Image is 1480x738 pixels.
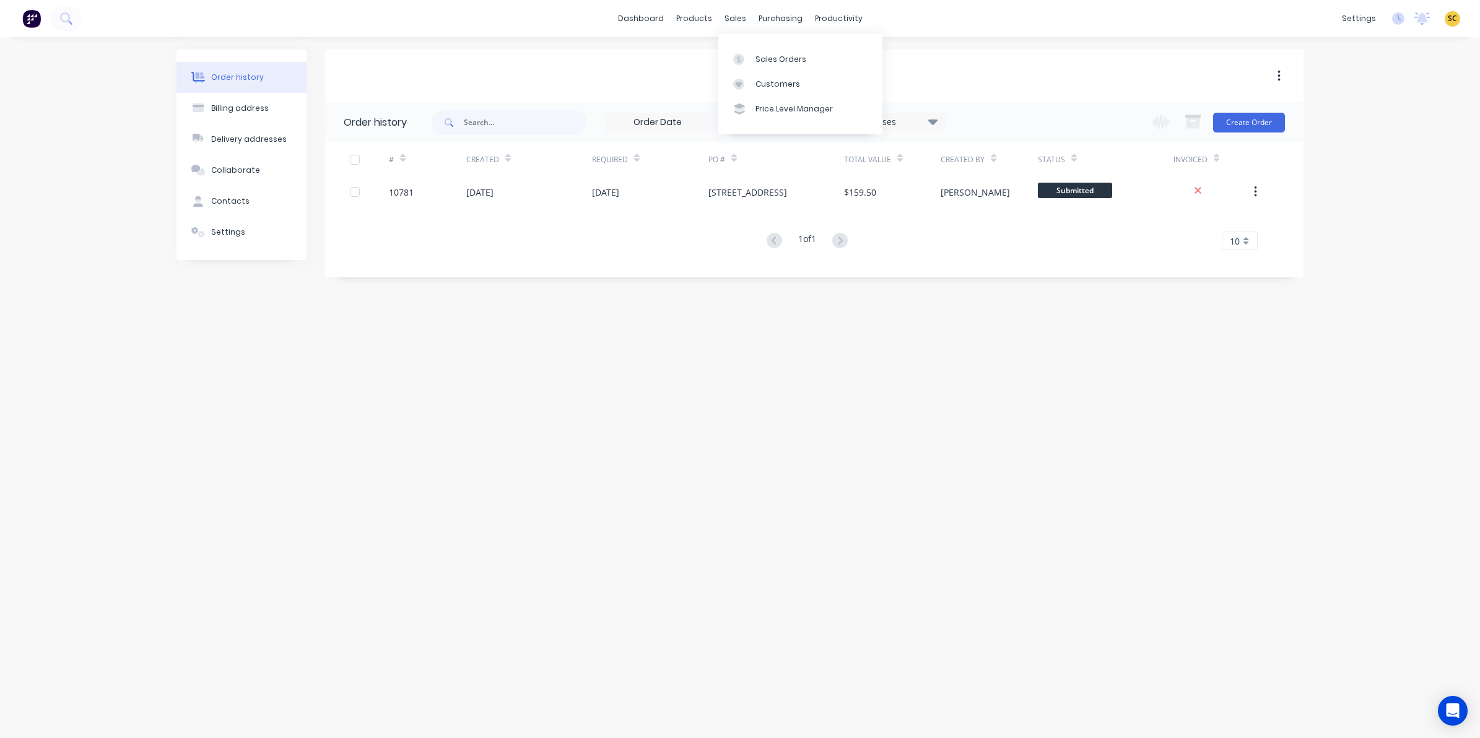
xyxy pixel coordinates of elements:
[755,54,806,65] div: Sales Orders
[176,155,307,186] button: Collaborate
[718,9,752,28] div: sales
[466,154,499,165] div: Created
[606,113,710,132] input: Order Date
[1038,154,1065,165] div: Status
[592,154,628,165] div: Required
[941,154,985,165] div: Created By
[755,103,833,115] div: Price Level Manager
[176,217,307,248] button: Settings
[211,72,264,83] div: Order history
[211,165,260,176] div: Collaborate
[176,62,307,93] button: Order history
[389,154,394,165] div: #
[612,9,670,28] a: dashboard
[1230,235,1240,248] span: 10
[1173,154,1208,165] div: Invoiced
[1448,13,1457,24] span: SC
[389,142,466,176] div: #
[176,124,307,155] button: Delivery addresses
[844,186,876,199] div: $159.50
[844,142,941,176] div: Total Value
[344,115,407,130] div: Order history
[1038,142,1173,176] div: Status
[389,186,414,199] div: 10781
[1038,183,1112,198] span: Submitted
[1438,696,1468,726] div: Open Intercom Messenger
[708,142,844,176] div: PO #
[211,103,269,114] div: Billing address
[211,227,245,238] div: Settings
[708,186,787,199] div: [STREET_ADDRESS]
[708,154,725,165] div: PO #
[1173,142,1251,176] div: Invoiced
[798,232,816,250] div: 1 of 1
[1336,9,1382,28] div: settings
[844,154,891,165] div: Total Value
[176,186,307,217] button: Contacts
[592,142,708,176] div: Required
[176,93,307,124] button: Billing address
[941,186,1010,199] div: [PERSON_NAME]
[466,142,592,176] div: Created
[1213,113,1285,132] button: Create Order
[592,186,619,199] div: [DATE]
[670,9,718,28] div: products
[718,72,882,97] a: Customers
[211,196,250,207] div: Contacts
[755,79,800,90] div: Customers
[22,9,41,28] img: Factory
[841,115,945,129] div: 26 Statuses
[718,46,882,71] a: Sales Orders
[941,142,1037,176] div: Created By
[464,110,586,135] input: Search...
[466,186,494,199] div: [DATE]
[809,9,869,28] div: productivity
[718,97,882,121] a: Price Level Manager
[211,134,287,145] div: Delivery addresses
[752,9,809,28] div: purchasing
